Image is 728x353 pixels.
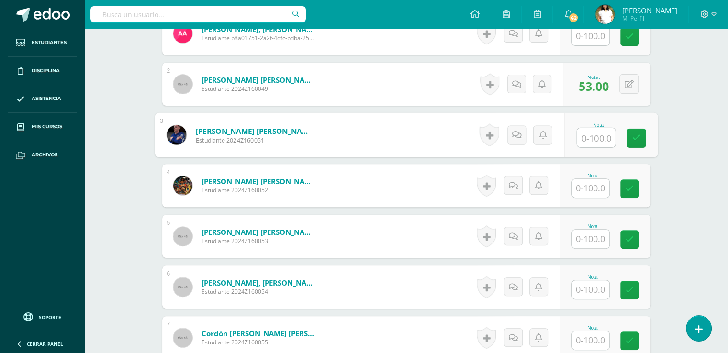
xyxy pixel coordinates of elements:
a: Estudiantes [8,29,77,57]
span: Estudiante b8a01751-2a2f-4dfc-bdba-2543befd5fe2 [202,34,316,42]
span: Estudiante 2024Z160054 [202,287,316,296]
a: [PERSON_NAME], [PERSON_NAME] [202,24,316,34]
input: 0-100.0 [572,331,609,350]
a: Asistencia [8,85,77,113]
span: Estudiante 2024Z160049 [202,85,316,93]
span: Mis cursos [32,123,62,131]
span: Estudiante 2024Z160052 [202,186,316,194]
span: Archivos [32,151,57,159]
a: Archivos [8,141,77,169]
input: 0-100.0 [572,280,609,299]
span: 53.00 [579,78,609,94]
input: Busca un usuario... [90,6,306,22]
div: Nota [576,122,620,127]
input: 0-100.0 [577,128,615,147]
a: Disciplina [8,57,77,85]
span: Mi Perfil [622,14,677,22]
div: Nota [571,325,614,331]
img: 45x45 [173,75,192,94]
div: Nota [571,173,614,178]
img: 45x45 [173,277,192,297]
img: 45x45 [173,328,192,347]
span: Cerrar panel [27,341,63,347]
span: Estudiante 2024Z160053 [202,237,316,245]
a: Soporte [11,310,73,323]
img: ad9d82ebd988144697aff181cf07c7d6.png [173,24,192,43]
span: Estudiante 2024Z160055 [202,338,316,346]
a: [PERSON_NAME], [PERSON_NAME] [202,278,316,287]
div: Nota: [579,74,609,80]
img: 5f939560e9c365184a514f7e58428684.png [167,125,186,144]
span: Estudiante 2024Z160051 [195,136,314,144]
span: Estudiantes [32,39,67,46]
a: [PERSON_NAME] [PERSON_NAME] [202,75,316,85]
a: [PERSON_NAME] [PERSON_NAME] [195,126,314,136]
a: Cordón [PERSON_NAME] [PERSON_NAME] [202,329,316,338]
a: [PERSON_NAME] [PERSON_NAME] [202,227,316,237]
img: 0c5f5d061948b90881737cffa276875c.png [173,176,192,195]
img: 45x45 [173,227,192,246]
span: Asistencia [32,95,61,102]
div: Nota [571,275,614,280]
a: Mis cursos [8,113,77,141]
span: Soporte [39,314,61,320]
span: 42 [568,12,579,23]
span: Disciplina [32,67,60,75]
input: 0-100.0 [572,230,609,248]
a: [PERSON_NAME] [PERSON_NAME] [202,176,316,186]
input: 0-100.0 [572,179,609,198]
span: [PERSON_NAME] [622,6,677,15]
img: c7b04b25378ff11843444faa8800c300.png [595,5,615,24]
input: 0-100.0 [572,27,609,45]
div: Nota [571,224,614,229]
